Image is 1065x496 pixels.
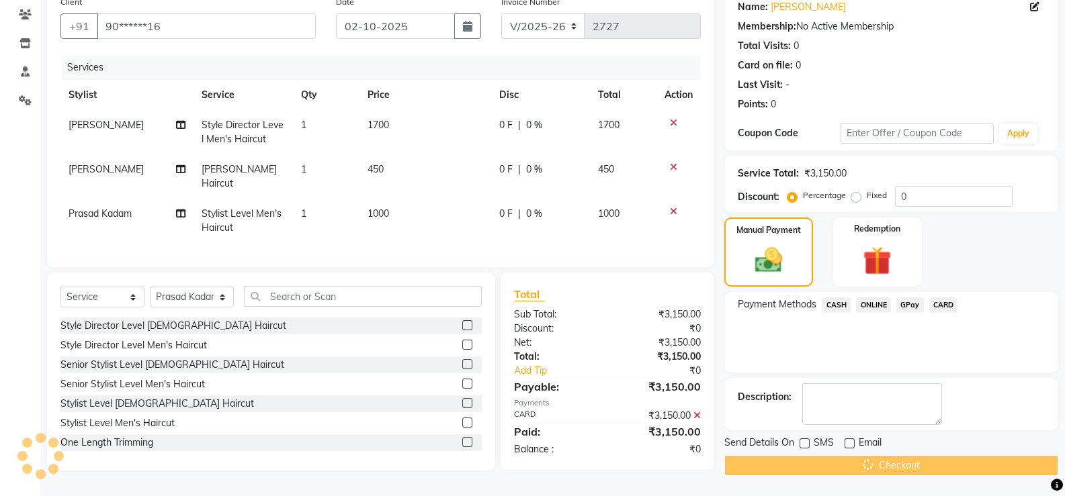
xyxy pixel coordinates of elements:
div: Style Director Level [DEMOGRAPHIC_DATA] Haircut [60,319,286,333]
span: GPay [896,297,924,313]
span: 0 F [499,162,513,177]
img: _gift.svg [854,243,900,279]
span: 1700 [368,119,389,131]
div: ₹0 [607,442,711,456]
div: ₹3,150.00 [607,307,711,321]
a: Add Tip [504,364,625,378]
button: Apply [999,123,1037,144]
span: 0 % [526,118,542,132]
div: Sub Total: [504,307,607,321]
label: Manual Payment [736,224,801,236]
input: Search or Scan [244,286,482,307]
span: | [518,162,521,177]
span: CARD [929,297,958,313]
span: 0 % [526,162,542,177]
label: Percentage [803,189,846,201]
div: Total Visits: [738,39,791,53]
span: [PERSON_NAME] [69,163,144,175]
div: Membership: [738,19,796,34]
div: Paid: [504,424,607,440]
div: ₹3,150.00 [607,350,711,364]
div: Discount: [738,190,779,204]
span: CASH [822,297,851,313]
span: [PERSON_NAME] Haircut [202,163,277,189]
span: 1700 [598,119,620,131]
input: Enter Offer / Coupon Code [841,123,994,144]
div: Description: [738,390,792,404]
span: | [518,207,521,221]
label: Redemption [854,223,900,235]
div: 0 [771,97,776,111]
div: ₹0 [625,364,711,378]
div: Senior Stylist Level [DEMOGRAPHIC_DATA] Haircut [60,358,284,372]
div: ₹0 [607,321,711,336]
span: Payment Methods [738,297,816,311]
input: Search by Name/Mobile/Email/Code [97,13,316,39]
div: No Active Membership [738,19,1045,34]
div: Service Total: [738,166,799,181]
div: ₹3,150.00 [804,166,847,181]
span: ONLINE [856,297,891,313]
div: ₹3,150.00 [607,379,711,395]
div: Stylist Level Men's Haircut [60,416,175,430]
div: Total: [504,350,607,364]
div: 0 [794,39,799,53]
div: Points: [738,97,768,111]
span: 0 % [526,207,542,221]
div: Balance : [504,442,607,456]
span: Prasad Kadam [69,207,132,219]
button: +91 [60,13,98,39]
div: Coupon Code [738,126,840,140]
span: Email [859,436,882,452]
div: ₹3,150.00 [607,336,711,350]
span: SMS [814,436,834,452]
label: Fixed [867,189,887,201]
span: [PERSON_NAME] [69,119,144,131]
span: Style Director Level Men's Haircut [202,119,284,145]
div: One Length Trimming [60,436,153,450]
span: 1 [301,119,306,131]
th: Qty [293,80,359,110]
div: CARD [504,409,607,423]
th: Stylist [60,80,194,110]
span: 0 F [499,207,513,221]
div: ₹3,150.00 [607,409,711,423]
div: Stylist Level [DEMOGRAPHIC_DATA] Haircut [60,397,254,411]
img: _cash.svg [747,244,791,276]
div: Services [62,55,711,80]
span: 450 [368,163,384,175]
span: 1 [301,207,306,219]
span: | [518,118,521,132]
div: Discount: [504,321,607,336]
div: Style Director Level Men's Haircut [60,338,207,352]
th: Action [656,80,701,110]
div: ₹3,150.00 [607,424,711,440]
div: Payable: [504,379,607,395]
span: Total [514,287,545,301]
th: Price [359,80,491,110]
div: Senior Stylist Level Men's Haircut [60,377,205,391]
th: Service [194,80,293,110]
div: Payments [514,397,701,409]
div: 0 [796,58,801,72]
div: Card on file: [738,58,793,72]
div: Net: [504,336,607,350]
span: Stylist Level Men's Haircut [202,207,282,234]
span: 450 [598,163,614,175]
span: Send Details On [724,436,794,452]
div: Last Visit: [738,78,783,92]
th: Total [590,80,656,110]
div: - [785,78,790,92]
th: Disc [491,80,591,110]
span: 1000 [368,207,389,219]
span: 1000 [598,207,620,219]
span: 0 F [499,118,513,132]
span: 1 [301,163,306,175]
